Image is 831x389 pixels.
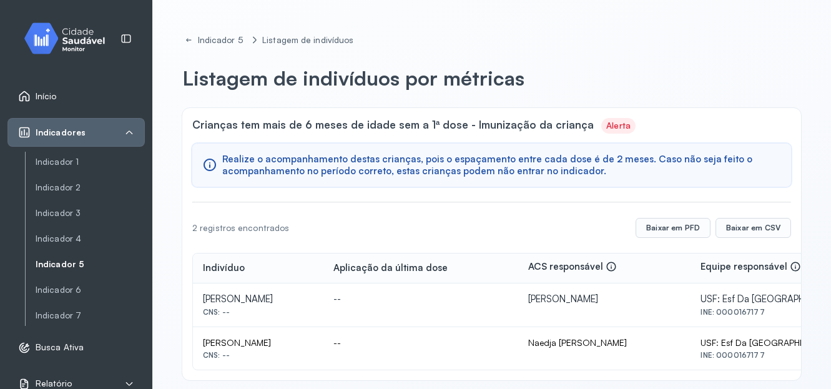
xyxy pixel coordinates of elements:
[192,118,594,134] span: Crianças tem mais de 6 meses de idade sem a 1ª dose - Imunização da criança
[36,180,145,195] a: Indicador 2
[701,261,801,275] div: Equipe responsável
[528,337,681,348] div: Naedja [PERSON_NAME]
[18,90,134,102] a: Início
[36,310,145,321] a: Indicador 7
[36,259,145,270] a: Indicador 5
[36,308,145,323] a: Indicador 7
[36,234,145,244] a: Indicador 4
[36,182,145,193] a: Indicador 2
[715,218,791,238] button: Baixar em CSV
[36,205,145,221] a: Indicador 3
[203,337,313,348] div: [PERSON_NAME]
[203,262,245,274] div: Indivíduo
[333,293,508,305] div: --
[528,293,681,305] div: [PERSON_NAME]
[36,91,57,102] span: Início
[36,127,86,138] span: Indicadores
[198,35,245,46] div: Indicador 5
[36,285,145,295] a: Indicador 6
[203,308,313,317] div: CNS: --
[182,66,524,91] p: Listagem de indivíduos por métricas
[18,342,134,354] a: Busca Ativa
[182,32,247,48] a: Indicador 5
[203,293,313,305] div: [PERSON_NAME]
[36,378,72,389] span: Relatório
[36,342,84,353] span: Busca Ativa
[222,154,781,177] span: Realize o acompanhamento destas crianças, pois o espaçamento entre cada dose é de 2 meses. Caso n...
[333,262,448,274] div: Aplicação da última dose
[36,257,145,272] a: Indicador 5
[13,20,125,57] img: monitor.svg
[333,337,508,348] div: --
[36,282,145,298] a: Indicador 6
[36,231,145,247] a: Indicador 4
[528,261,617,275] div: ACS responsável
[260,32,356,48] a: Listagem de indivíduos
[606,121,631,131] div: Alerta
[192,223,289,234] div: 2 registros encontrados
[262,35,353,46] div: Listagem de indivíduos
[36,208,145,219] a: Indicador 3
[636,218,711,238] button: Baixar em PFD
[36,157,145,167] a: Indicador 1
[203,351,313,360] div: CNS: --
[36,154,145,170] a: Indicador 1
